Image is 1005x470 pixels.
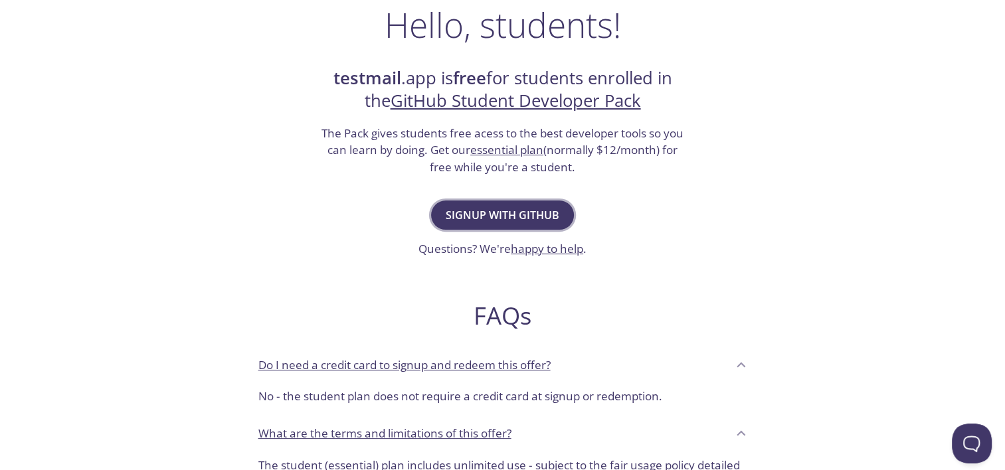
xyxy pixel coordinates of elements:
[248,416,758,451] div: What are the terms and limitations of this offer?
[258,388,747,405] p: No - the student plan does not require a credit card at signup or redemption.
[320,67,685,113] h2: .app is for students enrolled in the
[333,66,401,90] strong: testmail
[431,200,574,230] button: Signup with GitHub
[952,424,992,463] iframe: Help Scout Beacon - Open
[248,301,758,331] h2: FAQs
[418,240,587,258] h3: Questions? We're .
[470,142,543,157] a: essential plan
[248,347,758,382] div: Do I need a credit card to signup and redeem this offer?
[258,356,551,374] p: Do I need a credit card to signup and redeem this offer?
[385,5,621,44] h1: Hello, students!
[453,66,486,90] strong: free
[391,89,641,112] a: GitHub Student Developer Pack
[320,125,685,176] h3: The Pack gives students free acess to the best developer tools so you can learn by doing. Get our...
[248,382,758,416] div: Do I need a credit card to signup and redeem this offer?
[258,425,511,442] p: What are the terms and limitations of this offer?
[511,241,583,256] a: happy to help
[446,206,559,224] span: Signup with GitHub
